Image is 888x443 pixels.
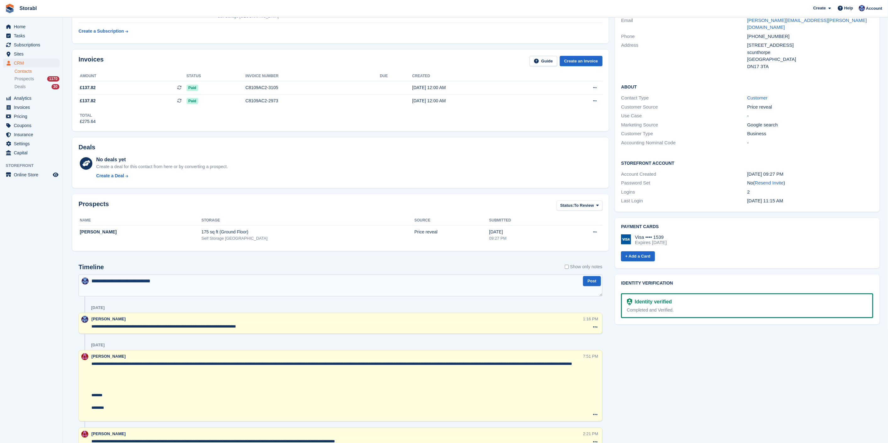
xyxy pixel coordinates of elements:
[747,198,783,203] time: 2025-07-10 10:15:50 UTC
[79,56,104,66] h2: Invoices
[79,264,104,271] h2: Timeline
[583,353,598,359] div: 7:51 PM
[621,139,747,147] div: Accounting Nominal Code
[80,113,96,118] div: Total
[813,5,826,11] span: Create
[632,298,672,306] div: Identity verified
[489,235,560,242] div: 09:27 PM
[3,40,59,49] a: menu
[755,180,784,185] a: Resend Invite
[201,216,414,226] th: Storage
[6,163,63,169] span: Storefront
[621,197,747,205] div: Last Login
[747,56,873,63] div: [GEOGRAPHIC_DATA]
[245,84,380,91] div: C8109AC2-3105
[412,98,549,104] div: [DATE] 12:00 AM
[635,234,667,240] div: Visa •••• 1539
[201,229,414,235] div: 175 sq ft (Ground Floor)
[859,5,865,11] img: Tegan Ewart
[414,229,489,235] div: Price reveal
[621,160,873,166] h2: Storefront Account
[627,298,632,305] img: Identity Verification Ready
[3,139,59,148] a: menu
[79,28,124,35] div: Create a Subscription
[5,4,14,13] img: stora-icon-8386f47178a22dfd0bd8f6a31ec36ba5ce8667c1dd55bd0f319d3a0aa187defe.svg
[187,71,246,81] th: Status
[380,71,412,81] th: Due
[747,42,873,49] div: [STREET_ADDRESS]
[621,234,631,244] img: Visa Logo
[414,216,489,226] th: Source
[621,189,747,196] div: Logins
[560,202,574,209] span: Status:
[3,130,59,139] a: menu
[79,71,187,81] th: Amount
[489,229,560,235] div: [DATE]
[621,33,747,40] div: Phone
[14,83,59,90] a: Deals 30
[14,130,52,139] span: Insurance
[201,235,414,242] div: Self Storage [GEOGRAPHIC_DATA]
[3,50,59,58] a: menu
[530,56,557,66] a: Guide
[79,216,201,226] th: Name
[583,276,601,286] button: Post
[753,180,785,185] span: ( )
[80,98,96,104] span: £137.82
[81,316,88,323] img: Tegan Ewart
[747,112,873,120] div: -
[14,148,52,157] span: Capital
[81,353,88,360] img: Eve Williams
[96,173,228,179] a: Create a Deal
[747,130,873,137] div: Business
[565,264,569,270] input: Show only notes
[565,264,602,270] label: Show only notes
[187,85,198,91] span: Paid
[14,76,59,82] a: Prospects 1170
[3,31,59,40] a: menu
[747,104,873,111] div: Price reveal
[14,31,52,40] span: Tasks
[17,3,39,13] a: Storabl
[574,202,594,209] span: To Review
[14,76,34,82] span: Prospects
[621,224,873,229] h2: Payment cards
[14,40,52,49] span: Subscriptions
[91,317,126,321] span: [PERSON_NAME]
[14,59,52,67] span: CRM
[82,278,89,285] img: Tegan Ewart
[14,68,59,74] a: Contacts
[3,59,59,67] a: menu
[621,121,747,129] div: Marketing Source
[3,22,59,31] a: menu
[621,104,747,111] div: Customer Source
[621,179,747,187] div: Password Set
[91,343,105,348] div: [DATE]
[14,121,52,130] span: Coupons
[412,84,549,91] div: [DATE] 12:00 AM
[866,5,882,12] span: Account
[3,170,59,179] a: menu
[747,171,873,178] div: [DATE] 09:27 PM
[80,84,96,91] span: £137.82
[187,98,198,104] span: Paid
[245,98,380,104] div: C8109AC2-2973
[621,171,747,178] div: Account Created
[14,112,52,121] span: Pricing
[621,42,747,70] div: Address
[560,56,602,66] a: Create an Invoice
[96,173,124,179] div: Create a Deal
[583,316,598,322] div: 1:16 PM
[635,240,667,245] div: Expires [DATE]
[3,148,59,157] a: menu
[557,200,602,211] button: Status: To Review
[79,200,109,212] h2: Prospects
[621,281,873,286] h2: Identity verification
[621,17,747,31] div: Email
[747,63,873,70] div: DN17 3TA
[747,179,873,187] div: No
[621,94,747,102] div: Contact Type
[14,94,52,103] span: Analytics
[621,112,747,120] div: Use Case
[747,33,873,40] div: [PHONE_NUMBER]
